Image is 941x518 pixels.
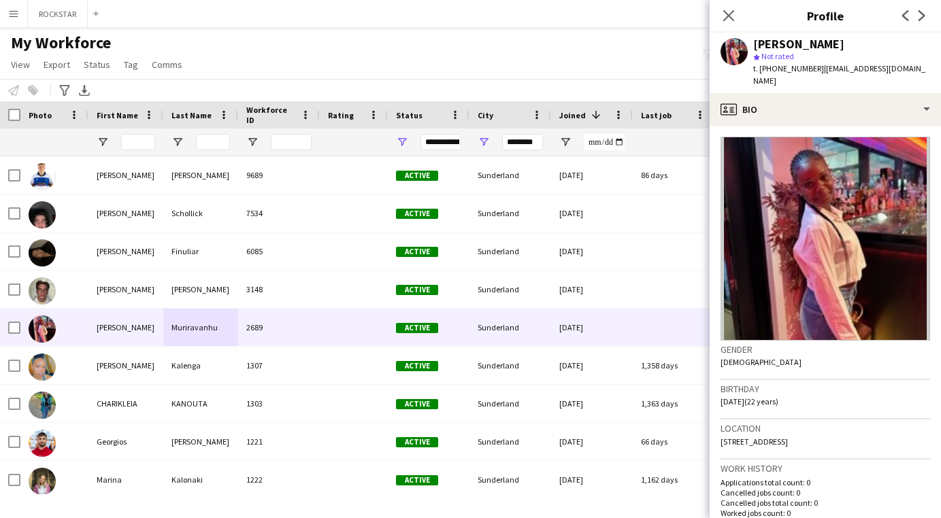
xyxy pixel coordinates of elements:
div: [PERSON_NAME] [163,423,238,460]
div: [PERSON_NAME] [88,309,163,346]
div: Sunderland [469,271,551,308]
div: 66 days [633,423,714,460]
p: Cancelled jobs count: 0 [721,487,930,498]
a: Export [38,56,76,73]
div: 7534 [238,194,320,232]
div: [PERSON_NAME] [88,156,163,194]
button: Open Filter Menu [97,136,109,148]
h3: Gender [721,343,930,356]
span: Last Name [171,110,212,120]
img: Tracy Finuliar [29,239,56,266]
div: Sunderland [469,309,551,346]
div: 6085 [238,232,320,270]
div: Sunderland [469,461,551,498]
input: City Filter Input [502,134,543,150]
img: Ross Newton-Taylor [29,277,56,305]
div: [PERSON_NAME] [88,232,163,270]
span: Status [396,110,423,120]
span: Rating [328,110,354,120]
div: 3148 [238,271,320,308]
div: [PERSON_NAME] [163,271,238,308]
img: Josh Schollick [29,201,56,228]
span: Active [396,323,438,333]
div: [DATE] [551,271,633,308]
span: City [478,110,493,120]
span: Export [44,58,70,71]
span: Tag [124,58,138,71]
div: 86 days [633,156,714,194]
h3: Profile [710,7,941,24]
div: [DATE] [551,385,633,422]
button: ROCKSTAR [28,1,88,27]
span: [STREET_ADDRESS] [721,436,788,447]
a: View [5,56,35,73]
app-action-btn: Export XLSX [76,82,93,99]
input: Last Name Filter Input [196,134,230,150]
div: Kalenga [163,347,238,384]
img: CHARIKLEIA KANOUTA [29,392,56,419]
div: KANOUTA [163,385,238,422]
button: Open Filter Menu [559,136,572,148]
div: Sunderland [469,232,551,270]
span: Active [396,475,438,485]
div: [PERSON_NAME] [753,38,844,50]
div: 1221 [238,423,320,460]
div: Marina [88,461,163,498]
span: Active [396,171,438,181]
span: Active [396,247,438,257]
a: Status [78,56,116,73]
div: Sunderland [469,194,551,232]
app-action-btn: Advanced filters [56,82,73,99]
button: Open Filter Menu [478,136,490,148]
span: [DEMOGRAPHIC_DATA] [721,357,802,367]
div: 1,162 days [633,461,714,498]
span: t. [PHONE_NUMBER] [753,63,824,73]
div: Finuliar [163,232,238,270]
img: Elizabeth bianca Kalenga [29,353,56,381]
span: Status [84,58,110,71]
div: [DATE] [551,156,633,194]
span: Active [396,361,438,371]
span: Active [396,209,438,219]
button: Open Filter Menu [396,136,408,148]
span: Workforce ID [246,105,295,125]
img: Marina Kalonaki [29,468,56,495]
span: Active [396,437,438,447]
span: Photo [29,110,52,120]
div: [DATE] [551,232,633,270]
div: 2689 [238,309,320,346]
div: 1222 [238,461,320,498]
input: First Name Filter Input [121,134,155,150]
span: First Name [97,110,138,120]
input: Joined Filter Input [584,134,625,150]
span: My Workforce [11,33,111,53]
div: Kalonaki [163,461,238,498]
div: [DATE] [551,347,633,384]
div: 1,363 days [633,385,714,422]
div: Sunderland [469,423,551,460]
div: [PERSON_NAME] [163,156,238,194]
span: Joined [559,110,586,120]
img: Crew avatar or photo [721,137,930,341]
h3: Work history [721,462,930,474]
span: [DATE] (22 years) [721,396,778,407]
div: Georgios [88,423,163,460]
button: Open Filter Menu [171,136,184,148]
div: [PERSON_NAME] [88,194,163,232]
span: Not rated [761,51,794,61]
img: Charlie Smith [29,163,56,190]
h3: Birthday [721,383,930,395]
div: Bio [710,93,941,126]
div: [DATE] [551,194,633,232]
button: Open Filter Menu [246,136,259,148]
p: Worked jobs count: 0 [721,508,930,518]
a: Tag [118,56,144,73]
img: Kelly T Muriravanhu [29,315,56,343]
div: 1307 [238,347,320,384]
div: [DATE] [551,461,633,498]
img: Georgios Vasilakis [29,430,56,457]
p: Applications total count: 0 [721,477,930,487]
p: Cancelled jobs total count: 0 [721,498,930,508]
h3: Location [721,422,930,434]
span: Comms [152,58,182,71]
